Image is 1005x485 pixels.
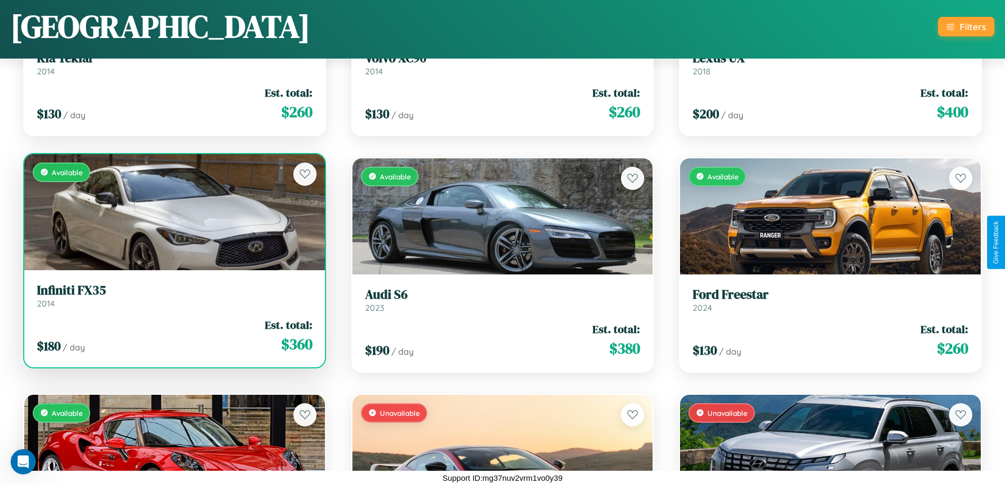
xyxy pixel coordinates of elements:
span: 2014 [37,66,55,77]
h3: Audi S6 [365,287,640,302]
span: / day [63,110,85,120]
span: Available [707,172,739,181]
span: $ 260 [281,101,312,122]
h3: Infiniti FX35 [37,283,312,298]
span: $ 130 [693,341,717,359]
span: $ 380 [609,338,640,359]
span: 2018 [693,66,711,77]
button: Filters [938,17,994,36]
span: Available [380,172,411,181]
span: Est. total: [592,321,640,337]
span: Est. total: [592,85,640,100]
span: $ 130 [37,105,61,122]
span: 2014 [365,66,383,77]
span: Est. total: [265,85,312,100]
div: Filters [960,21,986,32]
span: / day [63,342,85,353]
span: Unavailable [707,408,748,417]
span: $ 130 [365,105,389,122]
p: Support ID: mg37nuv2vrm1vo0y39 [443,471,563,485]
span: / day [391,110,414,120]
div: Give Feedback [992,221,1000,264]
span: / day [391,346,414,357]
span: / day [721,110,743,120]
h3: Lexus UX [693,51,968,66]
a: Kia Tekiar2014 [37,51,312,77]
h3: Ford Freestar [693,287,968,302]
span: Est. total: [921,321,968,337]
span: Est. total: [265,317,312,332]
span: 2024 [693,302,712,313]
span: $ 400 [937,101,968,122]
h3: Kia Tekiar [37,51,312,66]
a: Lexus UX2018 [693,51,968,77]
span: 2023 [365,302,384,313]
span: $ 360 [281,334,312,355]
h3: Volvo XC90 [365,51,640,66]
span: 2014 [37,298,55,309]
a: Infiniti FX352014 [37,283,312,309]
span: Available [52,408,83,417]
a: Volvo XC902014 [365,51,640,77]
span: $ 190 [365,341,389,359]
a: Audi S62023 [365,287,640,313]
span: / day [719,346,741,357]
span: $ 200 [693,105,719,122]
span: Unavailable [380,408,420,417]
span: Available [52,168,83,177]
iframe: Intercom live chat [11,449,36,474]
h1: [GEOGRAPHIC_DATA] [11,5,310,48]
a: Ford Freestar2024 [693,287,968,313]
span: Est. total: [921,85,968,100]
span: $ 260 [937,338,968,359]
span: $ 180 [37,337,61,355]
span: $ 260 [609,101,640,122]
